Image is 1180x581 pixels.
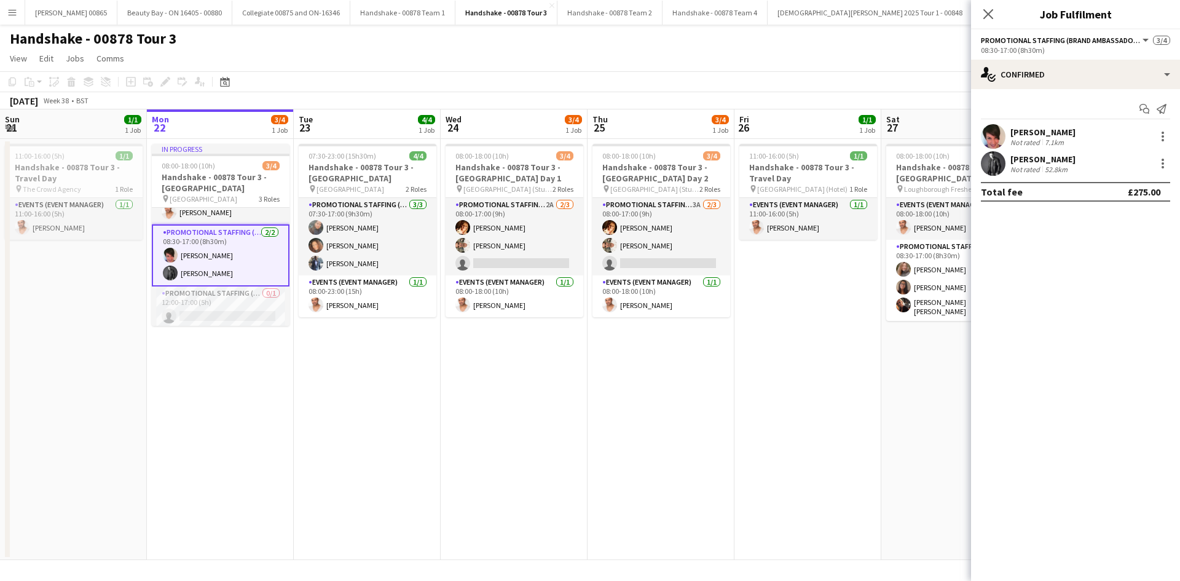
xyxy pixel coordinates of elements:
h3: Handshake - 00878 Tour 3 - [GEOGRAPHIC_DATA] Freshers Day 1 [886,162,1024,184]
span: 21 [3,121,20,135]
span: 22 [150,121,169,135]
app-card-role: Promotional Staffing (Brand Ambassadors)3/308:30-17:00 (8h30m)[PERSON_NAME][PERSON_NAME][PERSON_N... [886,240,1024,321]
span: 3/4 [703,151,720,160]
span: 27 [884,121,900,135]
span: 1/1 [850,151,867,160]
h3: Handshake - 00878 Tour 3 - [GEOGRAPHIC_DATA] [152,172,289,194]
span: 4/4 [418,115,435,124]
span: 24 [444,121,462,135]
span: 08:00-18:00 (10h) [455,151,509,160]
button: [PERSON_NAME] 00865 [25,1,117,25]
button: Handshake - 00878 Team 4 [663,1,768,25]
span: Edit [39,53,53,64]
a: View [5,50,32,66]
div: Confirmed [971,60,1180,89]
span: 3/4 [271,115,288,124]
app-job-card: In progress08:00-18:00 (10h)3/4Handshake - 00878 Tour 3 - [GEOGRAPHIC_DATA] [GEOGRAPHIC_DATA]3 Ro... [152,144,289,326]
span: Wed [446,114,462,125]
div: 1 Job [419,125,435,135]
button: Handshake - 00878 Team 1 [350,1,455,25]
div: 1 Job [712,125,728,135]
div: 1 Job [859,125,875,135]
div: Not rated [1010,165,1042,174]
div: Not rated [1010,138,1042,147]
span: 2 Roles [406,184,427,194]
span: [GEOGRAPHIC_DATA] (Students Union) [610,184,699,194]
span: [GEOGRAPHIC_DATA] (Hotel) [757,184,848,194]
span: 07:30-23:00 (15h30m) [309,151,376,160]
span: 26 [737,121,749,135]
h3: Handshake - 00878 Tour 3 - [GEOGRAPHIC_DATA] Day 1 [446,162,583,184]
span: View [10,53,27,64]
app-job-card: 08:00-18:00 (10h)3/4Handshake - 00878 Tour 3 - [GEOGRAPHIC_DATA] Day 1 [GEOGRAPHIC_DATA] (Student... [446,144,583,317]
span: 3/4 [712,115,729,124]
span: 11:00-16:00 (5h) [15,151,65,160]
div: 08:30-17:00 (8h30m) [981,45,1170,55]
div: 11:00-16:00 (5h)1/1Handshake - 00878 Tour 3 - Travel Day [GEOGRAPHIC_DATA] (Hotel)1 RoleEvents (E... [739,144,877,240]
div: BST [76,96,88,105]
div: £275.00 [1128,186,1160,198]
button: Beauty Bay - ON 16405 - 00880 [117,1,232,25]
span: Mon [152,114,169,125]
div: [PERSON_NAME] [1010,154,1076,165]
div: Total fee [981,186,1023,198]
app-job-card: 07:30-23:00 (15h30m)4/4Handshake - 00878 Tour 3 - [GEOGRAPHIC_DATA] [GEOGRAPHIC_DATA]2 RolesPromo... [299,144,436,317]
button: Collegiate 00875 and ON-16346 [232,1,350,25]
app-card-role: Events (Event Manager)1/108:00-18:00 (10h)[PERSON_NAME] [592,275,730,317]
span: 1 Role [115,184,133,194]
span: Tue [299,114,313,125]
div: [DATE] [10,95,38,107]
span: Comms [96,53,124,64]
app-job-card: 08:00-18:00 (10h)4/4Handshake - 00878 Tour 3 - [GEOGRAPHIC_DATA] Freshers Day 1 Loughborough Fres... [886,144,1024,321]
div: 7.1km [1042,138,1066,147]
span: 23 [297,121,313,135]
div: [PERSON_NAME] [1010,127,1076,138]
span: 1/1 [116,151,133,160]
span: 08:00-18:00 (10h) [602,151,656,160]
span: Week 38 [41,96,71,105]
h3: Handshake - 00878 Tour 3 - Travel Day [5,162,143,184]
app-card-role: Events (Event Manager)1/108:00-18:00 (10h)[PERSON_NAME] [886,198,1024,240]
span: Fri [739,114,749,125]
span: 1/1 [124,115,141,124]
h3: Handshake - 00878 Tour 3 - Travel Day [739,162,877,184]
span: Promotional Staffing (Brand Ambassadors) [981,36,1141,45]
span: 3/4 [262,161,280,170]
app-card-role: Promotional Staffing (Brand Ambassadors)2A2/308:00-17:00 (9h)[PERSON_NAME][PERSON_NAME] [446,198,583,275]
span: The Crowd Agency [23,184,81,194]
span: 08:00-18:00 (10h) [896,151,950,160]
div: In progress [152,144,289,154]
app-card-role: Promotional Staffing (Brand Ambassadors)2/208:30-17:00 (8h30m)[PERSON_NAME][PERSON_NAME] [152,224,289,287]
span: [GEOGRAPHIC_DATA] [317,184,384,194]
a: Jobs [61,50,89,66]
div: 52.8km [1042,165,1070,174]
span: 3/4 [556,151,573,160]
span: 3/4 [1153,36,1170,45]
span: 4/4 [409,151,427,160]
app-card-role: Promotional Staffing (Brand Ambassadors)3A2/308:00-17:00 (9h)[PERSON_NAME][PERSON_NAME] [592,198,730,275]
span: Sun [5,114,20,125]
h3: Handshake - 00878 Tour 3 - [GEOGRAPHIC_DATA] [299,162,436,184]
app-card-role: Events (Event Manager)1/108:00-23:00 (15h)[PERSON_NAME] [299,275,436,317]
span: [GEOGRAPHIC_DATA] (Students Union) [463,184,553,194]
app-card-role: Events (Event Manager)1/108:00-18:00 (10h)[PERSON_NAME] [446,275,583,317]
span: 25 [591,121,608,135]
span: Thu [592,114,608,125]
button: Handshake - 00878 Tour 3 [455,1,557,25]
span: Jobs [66,53,84,64]
app-card-role: Promotional Staffing (Brand Ambassadors)0/112:00-17:00 (5h) [152,287,289,328]
span: 2 Roles [553,184,573,194]
button: [DEMOGRAPHIC_DATA][PERSON_NAME] 2025 Tour 1 - 00848 [768,1,973,25]
span: Loughborough Freshers [904,184,977,194]
app-job-card: 11:00-16:00 (5h)1/1Handshake - 00878 Tour 3 - Travel Day The Crowd Agency1 RoleEvents (Event Mana... [5,144,143,240]
a: Edit [34,50,58,66]
app-card-role: Promotional Staffing (Brand Ambassadors)3/307:30-17:00 (9h30m)[PERSON_NAME][PERSON_NAME][PERSON_N... [299,198,436,275]
span: 2 Roles [699,184,720,194]
app-card-role: Events (Event Manager)1/111:00-16:00 (5h)[PERSON_NAME] [739,198,877,240]
div: 1 Job [125,125,141,135]
app-card-role: Events (Event Manager)1/111:00-16:00 (5h)[PERSON_NAME] [5,198,143,240]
